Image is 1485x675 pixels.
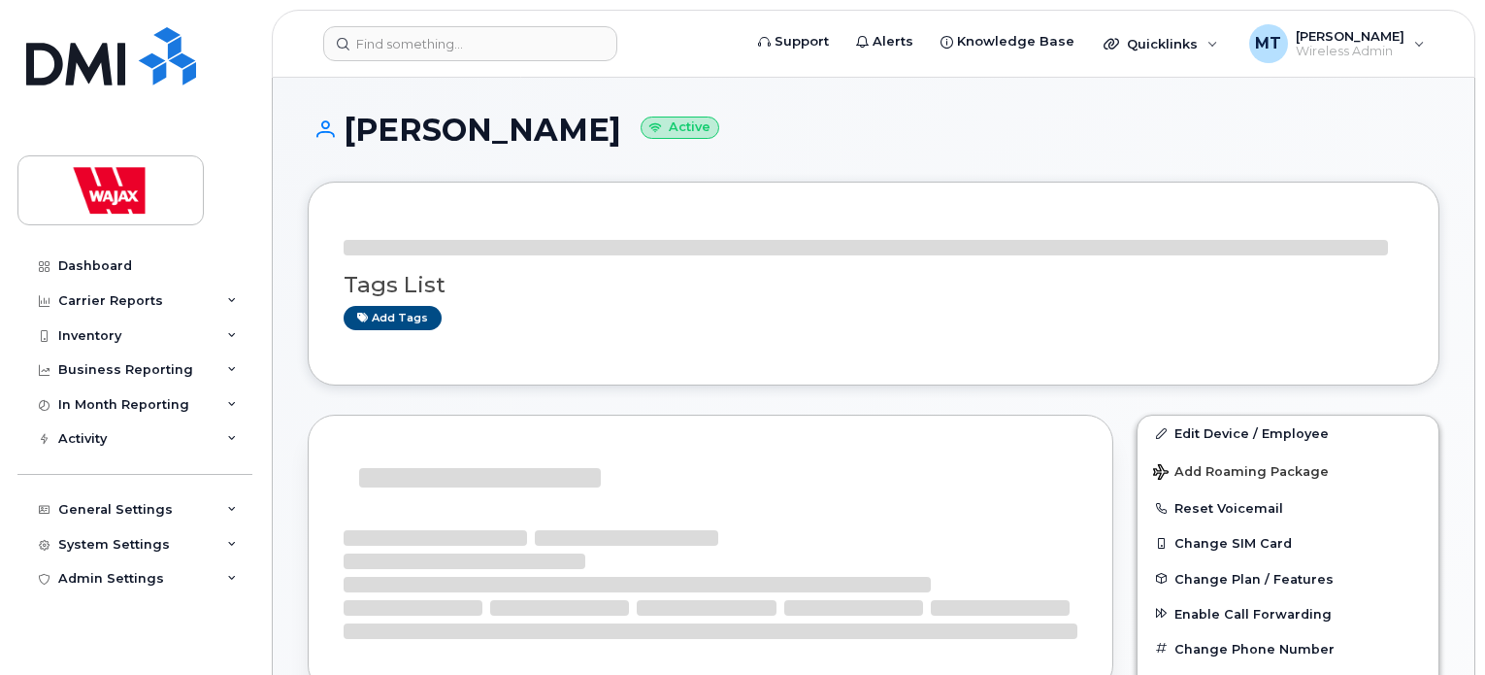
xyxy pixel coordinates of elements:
[1138,561,1438,596] button: Change Plan / Features
[1138,490,1438,525] button: Reset Voicemail
[344,273,1403,297] h3: Tags List
[1138,596,1438,631] button: Enable Call Forwarding
[1138,451,1438,490] button: Add Roaming Package
[1138,416,1438,451] a: Edit Device / Employee
[1174,571,1334,586] span: Change Plan / Features
[641,117,719,139] small: Active
[344,306,442,330] a: Add tags
[308,113,1439,147] h1: [PERSON_NAME]
[1138,525,1438,560] button: Change SIM Card
[1174,606,1332,621] span: Enable Call Forwarding
[1153,464,1329,483] span: Add Roaming Package
[1138,631,1438,666] button: Change Phone Number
